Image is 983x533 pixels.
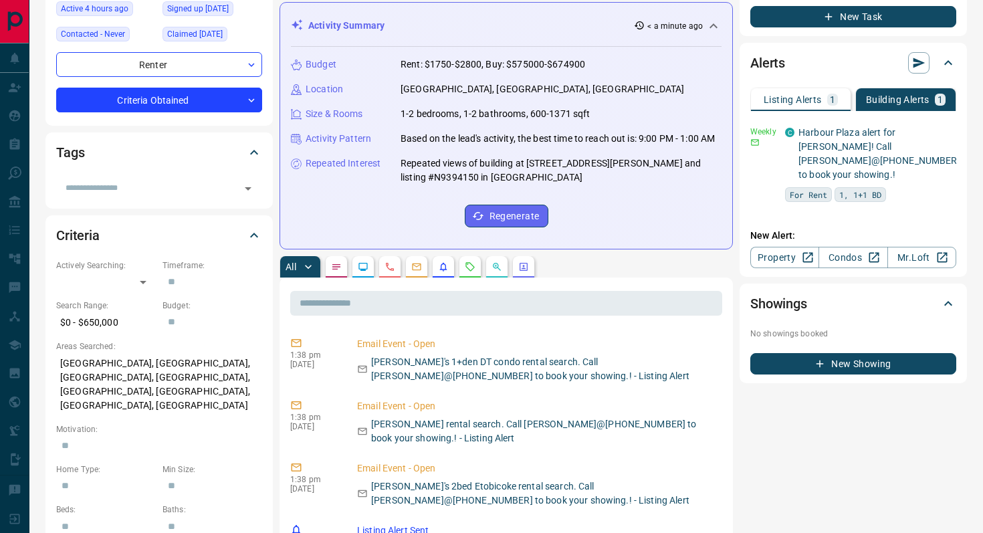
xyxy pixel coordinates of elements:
p: Email Event - Open [357,337,717,351]
svg: Opportunities [491,261,502,272]
p: New Alert: [750,229,956,243]
p: Timeframe: [162,259,262,272]
p: Actively Searching: [56,259,156,272]
p: Activity Summary [308,19,385,33]
p: Budget [306,58,336,72]
span: Contacted - Never [61,27,125,41]
button: New Task [750,6,956,27]
p: $0 - $650,000 [56,312,156,334]
p: Min Size: [162,463,262,475]
p: Search Range: [56,300,156,312]
p: 1:38 pm [290,475,337,484]
span: For Rent [790,188,827,201]
svg: Agent Actions [518,261,529,272]
span: Claimed [DATE] [167,27,223,41]
p: 1 [938,95,943,104]
p: [PERSON_NAME] rental search. Call [PERSON_NAME]@[PHONE_NUMBER] to book your showing.! - Listing A... [371,417,717,445]
p: [DATE] [290,484,337,494]
button: Regenerate [465,205,548,227]
a: Mr.Loft [887,247,956,268]
div: Thu May 02 2024 [162,1,262,20]
p: Rent: $1750-$2800, Buy: $575000-$674900 [401,58,585,72]
p: Areas Searched: [56,340,262,352]
h2: Alerts [750,52,785,74]
svg: Notes [331,261,342,272]
button: Open [239,179,257,198]
div: Tags [56,136,262,169]
a: Condos [818,247,887,268]
p: [GEOGRAPHIC_DATA], [GEOGRAPHIC_DATA], [GEOGRAPHIC_DATA] [401,82,684,96]
p: 1-2 bedrooms, 1-2 bathrooms, 600-1371 sqft [401,107,590,121]
p: Based on the lead's activity, the best time to reach out is: 9:00 PM - 1:00 AM [401,132,715,146]
p: Baths: [162,504,262,516]
div: condos.ca [785,128,794,137]
h2: Showings [750,293,807,314]
p: Building Alerts [866,95,930,104]
p: Beds: [56,504,156,516]
p: Repeated Interest [306,156,380,171]
p: Location [306,82,343,96]
button: New Showing [750,353,956,375]
svg: Email [750,138,760,147]
h2: Criteria [56,225,100,246]
a: Harbour Plaza alert for [PERSON_NAME]! Call [PERSON_NAME]@[PHONE_NUMBER] to book your showing.! [798,127,960,180]
span: 1, 1+1 BD [839,188,881,201]
h2: Tags [56,142,84,163]
svg: Listing Alerts [438,261,449,272]
div: Renter [56,52,262,77]
svg: Requests [465,261,475,272]
svg: Emails [411,261,422,272]
div: Fri Sep 12 2025 [56,1,156,20]
p: Size & Rooms [306,107,363,121]
p: < a minute ago [647,20,703,32]
a: Property [750,247,819,268]
p: Email Event - Open [357,399,717,413]
p: Motivation: [56,423,262,435]
p: No showings booked [750,328,956,340]
p: Home Type: [56,463,156,475]
p: 1:38 pm [290,413,337,422]
p: 1 [830,95,835,104]
svg: Calls [385,261,395,272]
p: Email Event - Open [357,461,717,475]
div: Showings [750,288,956,320]
div: Criteria Obtained [56,88,262,112]
div: Activity Summary< a minute ago [291,13,722,38]
span: Signed up [DATE] [167,2,229,15]
p: 1:38 pm [290,350,337,360]
p: Repeated views of building at [STREET_ADDRESS][PERSON_NAME] and listing #N9394150 in [GEOGRAPHIC_... [401,156,722,185]
p: Budget: [162,300,262,312]
div: Alerts [750,47,956,79]
svg: Lead Browsing Activity [358,261,368,272]
span: Active 4 hours ago [61,2,128,15]
p: [PERSON_NAME]'s 1+den DT condo rental search. Call [PERSON_NAME]@[PHONE_NUMBER] to book your show... [371,355,717,383]
div: Thu May 02 2024 [162,27,262,45]
p: [DATE] [290,360,337,369]
p: [PERSON_NAME]'s 2bed Etobicoke rental search. Call [PERSON_NAME]@[PHONE_NUMBER] to book your show... [371,479,717,508]
p: All [286,262,296,272]
p: [GEOGRAPHIC_DATA], [GEOGRAPHIC_DATA], [GEOGRAPHIC_DATA], [GEOGRAPHIC_DATA], [GEOGRAPHIC_DATA], [G... [56,352,262,417]
p: Weekly [750,126,777,138]
p: [DATE] [290,422,337,431]
p: Listing Alerts [764,95,822,104]
div: Criteria [56,219,262,251]
p: Activity Pattern [306,132,371,146]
